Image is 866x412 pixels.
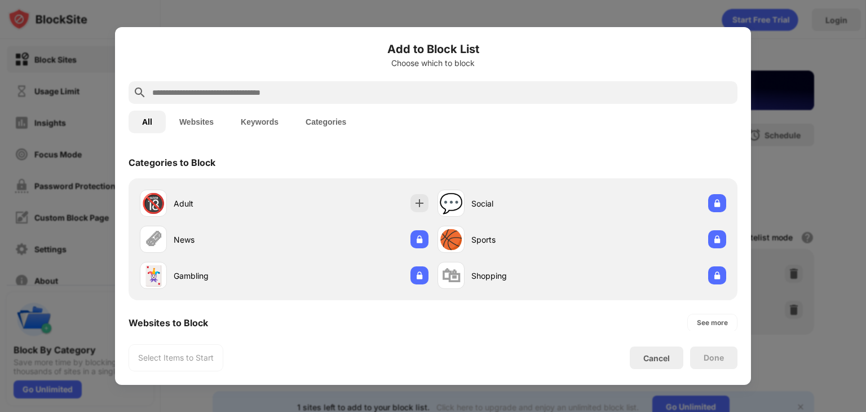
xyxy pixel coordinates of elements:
[142,264,165,287] div: 🃏
[174,234,284,246] div: News
[643,353,670,363] div: Cancel
[292,111,360,133] button: Categories
[704,353,724,362] div: Done
[129,111,166,133] button: All
[471,270,582,282] div: Shopping
[227,111,292,133] button: Keywords
[129,157,215,168] div: Categories to Block
[129,59,737,68] div: Choose which to block
[174,198,284,209] div: Adult
[129,41,737,58] h6: Add to Block List
[471,234,582,246] div: Sports
[133,86,147,99] img: search.svg
[138,352,214,363] div: Select Items to Start
[697,317,728,328] div: See more
[439,192,463,215] div: 💬
[144,228,163,251] div: 🗞
[142,192,165,215] div: 🔞
[441,264,461,287] div: 🛍
[471,198,582,209] div: Social
[166,111,227,133] button: Websites
[129,317,208,328] div: Websites to Block
[439,228,463,251] div: 🏀
[174,270,284,282] div: Gambling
